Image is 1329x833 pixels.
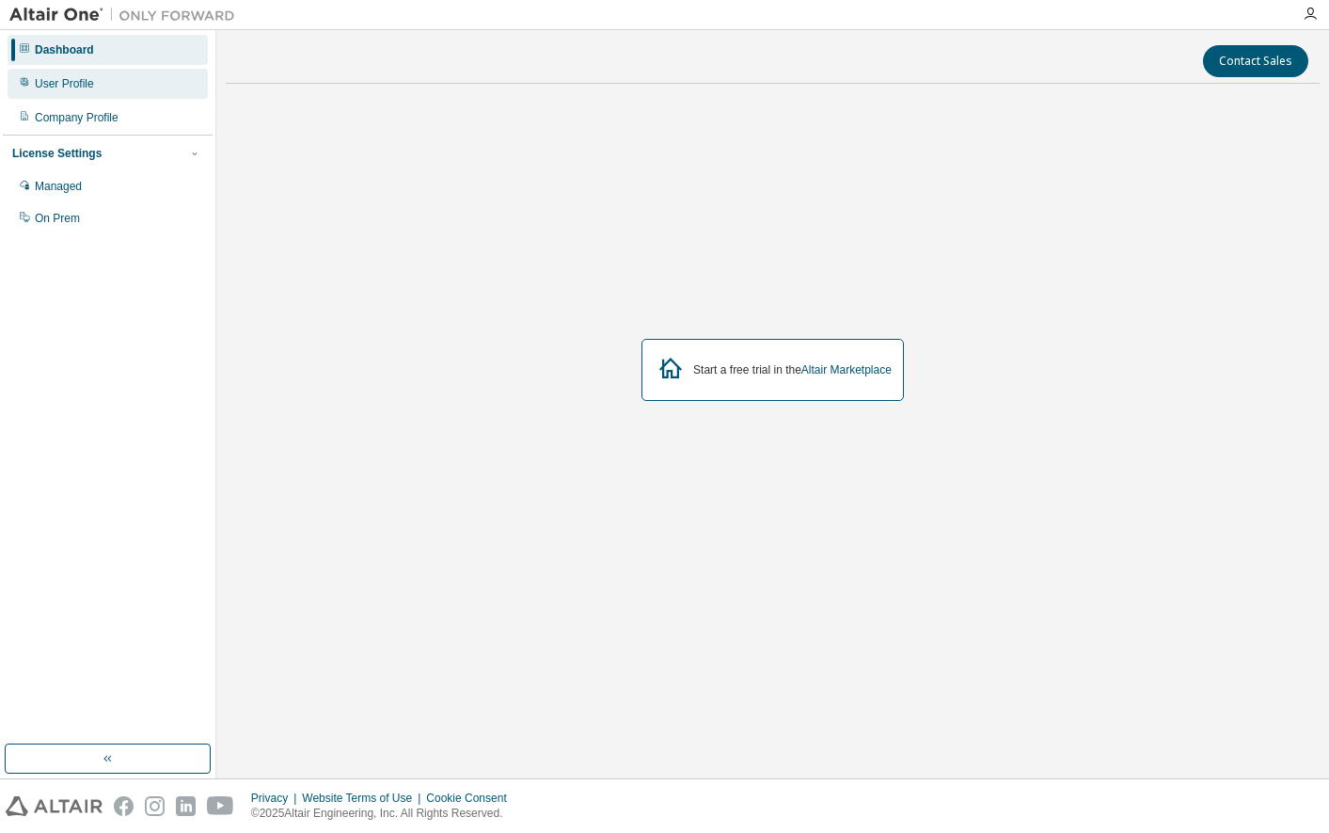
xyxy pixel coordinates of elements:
div: User Profile [35,76,94,91]
img: altair_logo.svg [6,796,103,816]
div: Company Profile [35,110,119,125]
div: Website Terms of Use [302,791,426,806]
a: Altair Marketplace [801,363,892,376]
div: Cookie Consent [426,791,517,806]
img: linkedin.svg [176,796,196,816]
img: instagram.svg [145,796,165,816]
img: Altair One [9,6,245,24]
div: Privacy [251,791,302,806]
button: Contact Sales [1203,45,1308,77]
img: facebook.svg [114,796,134,816]
div: Start a free trial in the [693,362,892,377]
img: youtube.svg [207,796,234,816]
div: On Prem [35,211,80,226]
p: © 2025 Altair Engineering, Inc. All Rights Reserved. [251,806,518,822]
div: Dashboard [35,42,94,57]
div: Managed [35,179,82,194]
div: License Settings [12,146,102,161]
